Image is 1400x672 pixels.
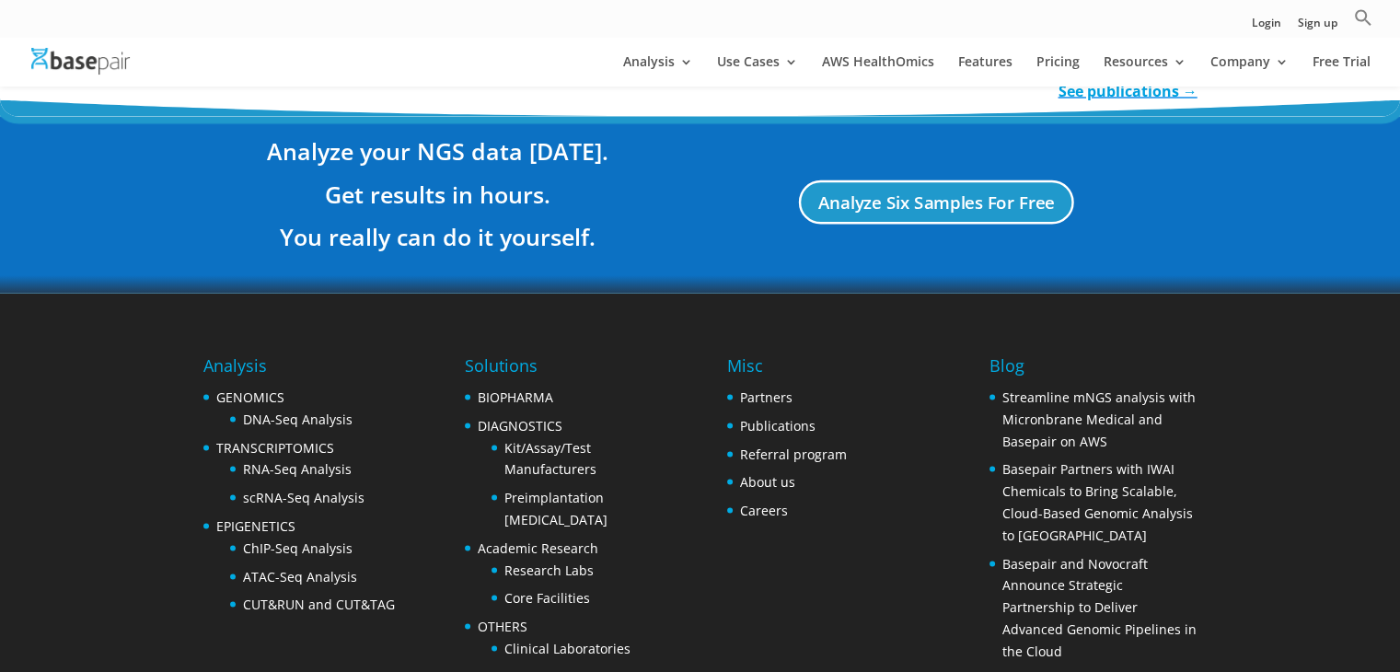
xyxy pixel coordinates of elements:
[740,501,788,518] a: Careers
[465,353,672,386] h4: Solutions
[1002,554,1197,659] a: Basepair and Novocraft Announce Strategic Partnership to Deliver Advanced Genomic Pipelines in th...
[1002,388,1196,449] a: Streamline mNGS analysis with Micronbrane Medical and Basepair on AWS
[727,353,847,386] h4: Misc
[203,133,673,176] h3: Analyze your NGS data [DATE].
[740,388,793,405] a: Partners
[1354,8,1372,27] svg: Search
[958,55,1012,87] a: Features
[243,539,353,556] a: ChIP-Seq Analysis
[1002,459,1193,542] a: Basepair Partners with IWAI Chemicals to Bring Scalable, Cloud-Based Genomic Analysis to [GEOGRAP...
[1298,17,1337,37] a: Sign up
[1252,17,1281,37] a: Login
[216,388,284,405] a: GENOMICS
[216,438,334,456] a: TRANSCRIPTOMICS
[504,561,594,578] a: Research Labs
[504,488,607,527] a: Preimplantation [MEDICAL_DATA]
[504,438,596,478] a: Kit/Assay/Test Manufacturers
[799,180,1074,225] a: Analyze Six Samples For Free
[243,567,357,585] a: ATAC-Seq Analysis
[478,539,598,556] a: Academic Research
[989,353,1197,386] h4: Blog
[1210,55,1289,87] a: Company
[203,177,673,219] h3: Get results in hours.
[243,459,352,477] a: RNA-Seq Analysis
[740,472,795,490] a: About us
[740,416,816,434] a: Publications
[717,55,798,87] a: Use Cases
[243,488,364,505] a: scRNA-Seq Analysis
[478,617,527,634] a: OTHERS
[1047,540,1378,650] iframe: Drift Widget Chat Controller
[504,588,590,606] a: Core Facilities
[478,416,562,434] a: DIAGNOSTICS
[1104,55,1186,87] a: Resources
[31,48,130,75] img: Basepair
[822,55,934,87] a: AWS HealthOmics
[1036,55,1080,87] a: Pricing
[623,55,693,87] a: Analysis
[243,410,353,427] a: DNA-Seq Analysis
[243,595,395,612] a: CUT&RUN and CUT&TAG
[1313,55,1371,87] a: Free Trial
[203,219,673,261] h3: You really can do it yourself.
[740,445,847,462] a: Referral program
[478,388,553,405] a: BIOPHARMA
[216,516,295,534] a: EPIGENETICS
[203,353,395,386] h4: Analysis
[504,639,631,656] a: Clinical Laboratories
[1354,8,1372,37] a: Search Icon Link
[1059,80,1198,100] a: See publications →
